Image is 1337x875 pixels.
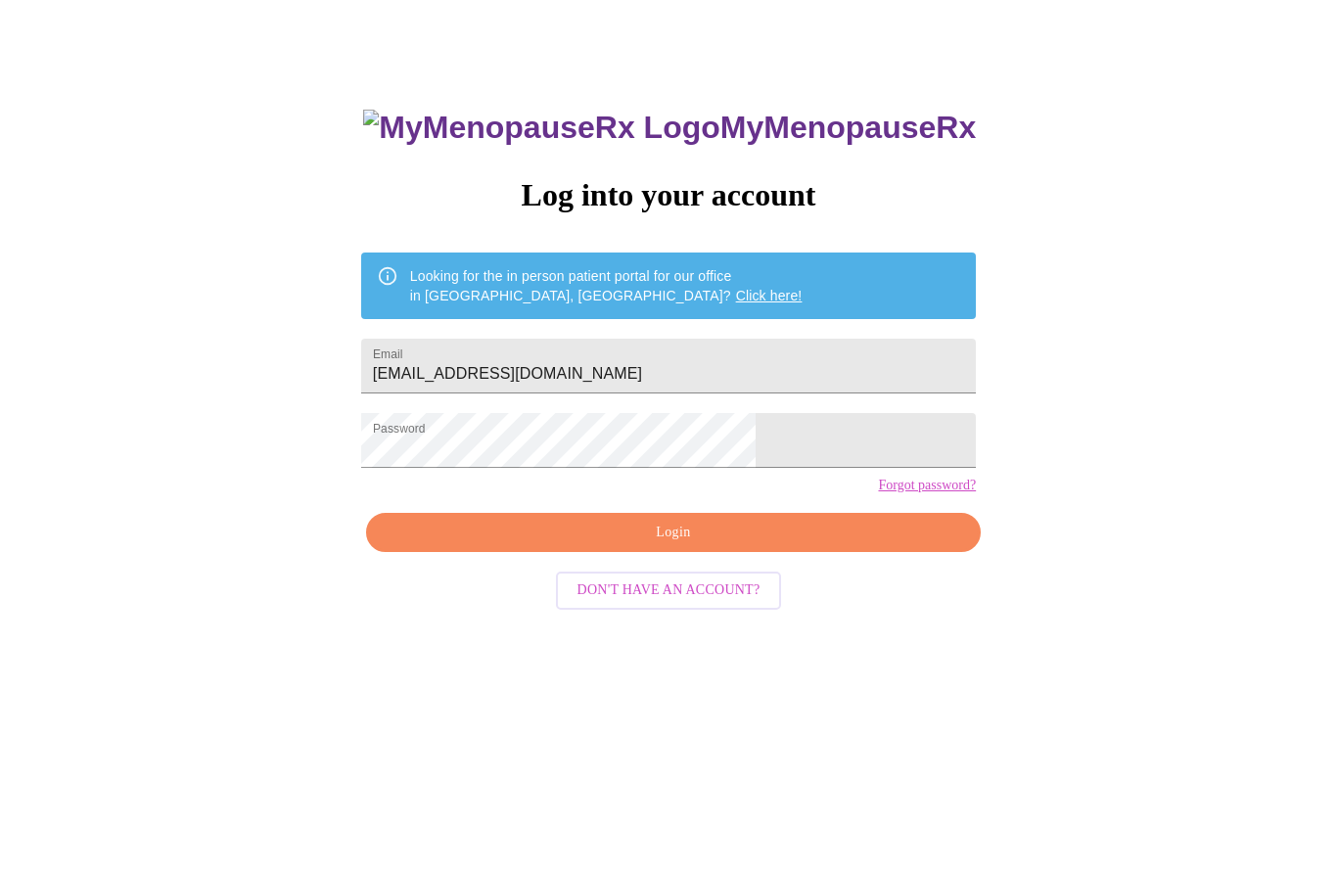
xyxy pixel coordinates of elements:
a: Don't have an account? [551,580,787,597]
span: Login [389,521,958,545]
button: Don't have an account? [556,572,782,610]
span: Don't have an account? [577,578,761,603]
button: Login [366,513,981,553]
a: Forgot password? [878,478,976,493]
img: MyMenopauseRx Logo [363,110,719,146]
h3: Log into your account [361,177,976,213]
h3: MyMenopauseRx [363,110,976,146]
div: Looking for the in person patient portal for our office in [GEOGRAPHIC_DATA], [GEOGRAPHIC_DATA]? [410,258,803,313]
a: Click here! [736,288,803,303]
